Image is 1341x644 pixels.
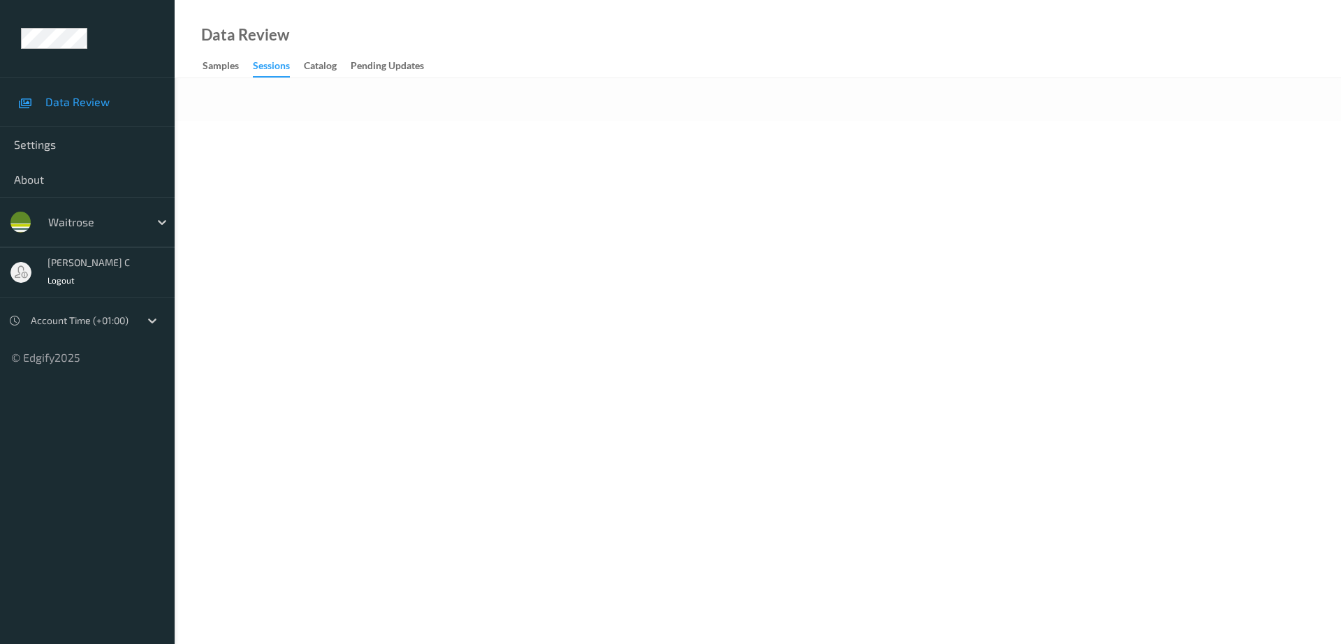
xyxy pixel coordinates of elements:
[304,59,337,76] div: Catalog
[351,57,438,76] a: Pending Updates
[253,57,304,78] a: Sessions
[201,28,289,42] div: Data Review
[203,57,253,76] a: Samples
[304,57,351,76] a: Catalog
[203,59,239,76] div: Samples
[253,59,290,78] div: Sessions
[351,59,424,76] div: Pending Updates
